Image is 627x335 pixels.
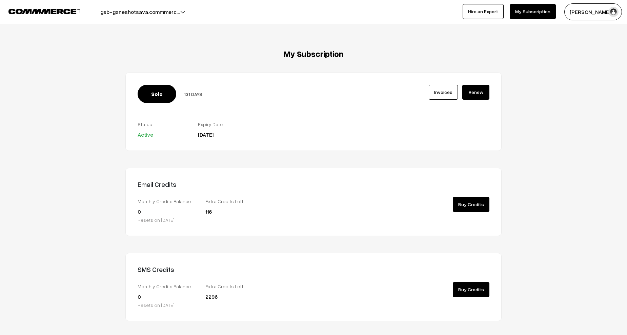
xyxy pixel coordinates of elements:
[138,208,141,215] span: 0
[205,208,212,215] span: 116
[462,85,489,100] a: Renew
[138,180,308,188] h4: Email Credits
[564,3,622,20] button: [PERSON_NAME]
[205,198,263,205] label: Extra Credits Left
[205,293,218,300] span: 2296
[138,217,175,223] span: Resets on [DATE]
[138,293,141,300] span: 0
[8,7,68,15] a: COMMMERCE
[453,282,489,297] a: Buy Credits
[138,302,175,308] span: Resets on [DATE]
[184,91,202,97] span: 131 DAYS
[198,121,248,128] label: Expiry Date
[429,85,458,100] a: Invoices
[205,283,263,290] label: Extra Credits Left
[138,265,308,273] h4: SMS Credits
[138,283,195,290] label: Monthly Credits Balance
[138,131,153,138] span: Active
[138,198,195,205] label: Monthly Credits Balance
[453,197,489,212] a: Buy Credits
[77,3,204,20] button: gsb-ganeshotsava.commmerc…
[138,121,188,128] label: Status
[608,7,619,17] img: user
[125,49,502,59] h3: My Subscription
[510,4,556,19] a: My Subscription
[138,85,176,103] span: Solo
[198,131,214,138] span: [DATE]
[463,4,504,19] a: Hire an Expert
[8,9,80,14] img: COMMMERCE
